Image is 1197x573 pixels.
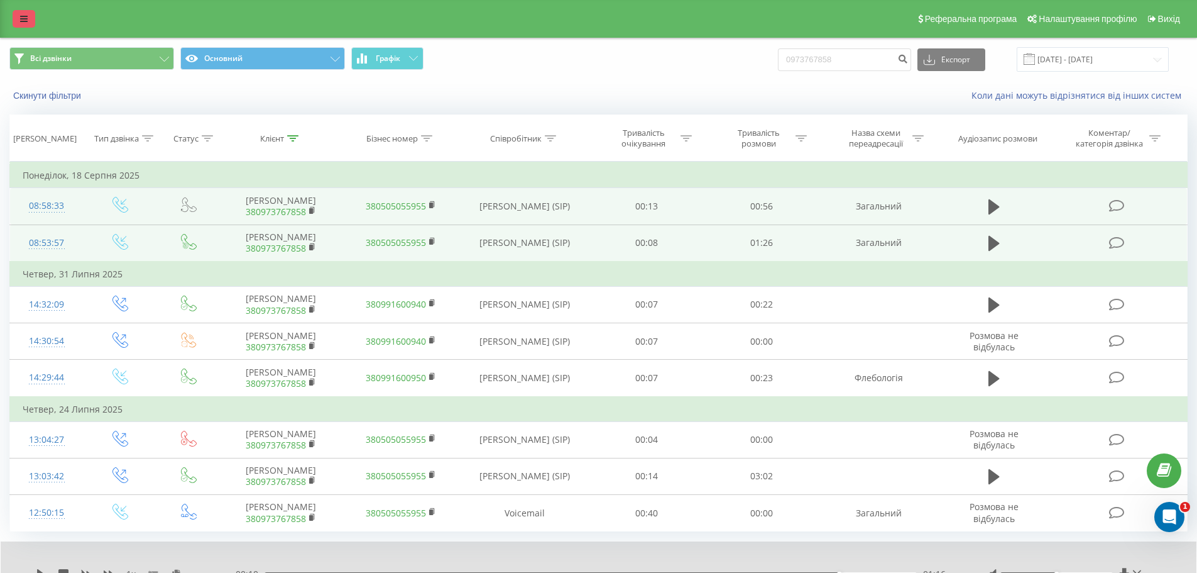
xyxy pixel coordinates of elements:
[23,292,71,317] div: 14:32:09
[376,54,400,63] span: Графік
[246,206,306,218] a: 380973767858
[180,47,345,70] button: Основний
[589,323,704,360] td: 00:07
[246,304,306,316] a: 380973767858
[366,372,426,384] a: 380991600950
[9,90,87,101] button: Скинути фільтри
[461,323,589,360] td: [PERSON_NAME] (SIP)
[221,225,341,262] td: [PERSON_NAME]
[30,53,72,64] span: Всі дзвінки
[221,188,341,225] td: [PERSON_NAME]
[221,286,341,323] td: [PERSON_NAME]
[925,14,1017,24] span: Реферальна програма
[704,421,819,458] td: 00:00
[23,231,71,255] div: 08:53:57
[221,360,341,397] td: [PERSON_NAME]
[970,428,1019,451] span: Розмова не відбулась
[819,225,938,262] td: Загальний
[819,495,938,531] td: Загальний
[366,298,426,310] a: 380991600940
[366,335,426,347] a: 380991600940
[23,464,71,489] div: 13:03:42
[1073,128,1146,149] div: Коментар/категорія дзвінка
[704,225,819,262] td: 01:26
[351,47,424,70] button: Графік
[173,133,199,144] div: Статус
[1180,502,1190,512] span: 1
[589,188,704,225] td: 00:13
[461,360,589,397] td: [PERSON_NAME] (SIP)
[589,458,704,494] td: 00:14
[589,421,704,458] td: 00:04
[221,495,341,531] td: [PERSON_NAME]
[9,47,174,70] button: Всі дзвінки
[778,48,911,71] input: Пошук за номером
[589,225,704,262] td: 00:08
[589,495,704,531] td: 00:40
[10,262,1188,287] td: Четвер, 31 Липня 2025
[94,133,139,144] div: Тип дзвінка
[704,458,819,494] td: 03:02
[971,89,1188,101] a: Коли дані можуть відрізнятися вiд інших систем
[246,439,306,451] a: 380973767858
[221,421,341,458] td: [PERSON_NAME]
[23,365,71,390] div: 14:29:44
[842,128,909,149] div: Назва схеми переадресації
[970,501,1019,524] span: Розмова не відбулась
[704,360,819,397] td: 00:23
[246,341,306,353] a: 380973767858
[958,133,1037,144] div: Аудіозапис розмови
[704,323,819,360] td: 00:00
[366,433,426,445] a: 380505055955
[10,397,1188,422] td: Четвер, 24 Липня 2025
[366,507,426,519] a: 380505055955
[461,421,589,458] td: [PERSON_NAME] (SIP)
[704,286,819,323] td: 00:22
[725,128,792,149] div: Тривалість розмови
[461,225,589,262] td: [PERSON_NAME] (SIP)
[970,330,1019,353] span: Розмова не відбулась
[610,128,677,149] div: Тривалість очікування
[490,133,542,144] div: Співробітник
[246,242,306,254] a: 380973767858
[461,188,589,225] td: [PERSON_NAME] (SIP)
[917,48,985,71] button: Експорт
[366,133,418,144] div: Бізнес номер
[704,495,819,531] td: 00:00
[366,200,426,212] a: 380505055955
[819,188,938,225] td: Загальний
[1158,14,1180,24] span: Вихід
[23,194,71,218] div: 08:58:33
[589,360,704,397] td: 00:07
[589,286,704,323] td: 00:07
[13,133,77,144] div: [PERSON_NAME]
[246,513,306,525] a: 380973767858
[704,188,819,225] td: 00:56
[461,458,589,494] td: [PERSON_NAME] (SIP)
[246,476,306,487] a: 380973767858
[10,163,1188,188] td: Понеділок, 18 Серпня 2025
[461,286,589,323] td: [PERSON_NAME] (SIP)
[246,377,306,389] a: 380973767858
[23,428,71,452] div: 13:04:27
[1039,14,1137,24] span: Налаштування профілю
[819,360,938,397] td: Флебологія
[221,323,341,360] td: [PERSON_NAME]
[1154,502,1184,532] iframe: Intercom live chat
[260,133,284,144] div: Клієнт
[23,501,71,525] div: 12:50:15
[221,458,341,494] td: [PERSON_NAME]
[461,495,589,531] td: Voicemail
[366,236,426,248] a: 380505055955
[23,329,71,353] div: 14:30:54
[366,470,426,482] a: 380505055955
